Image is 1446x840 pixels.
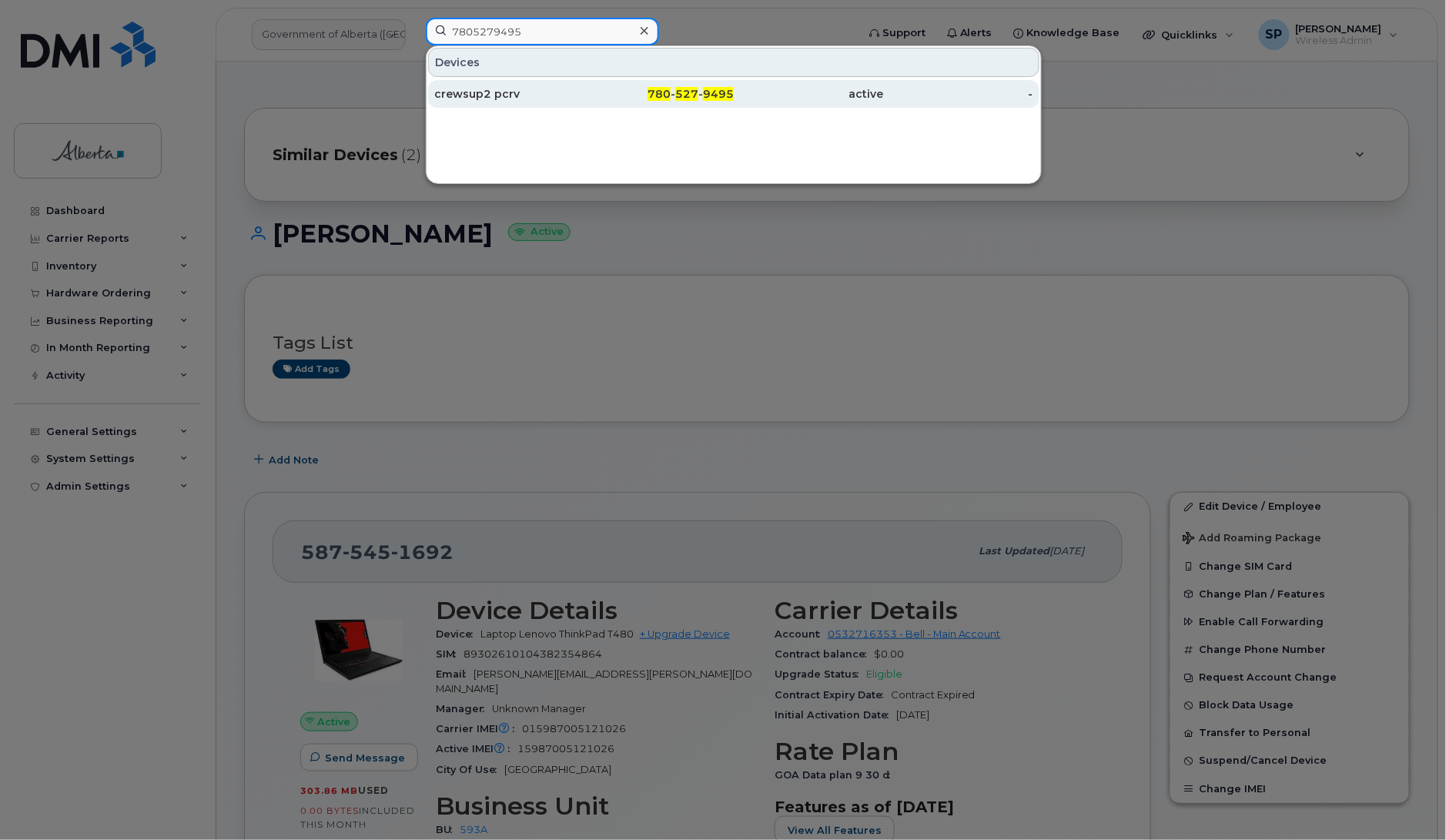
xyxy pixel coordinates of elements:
[675,87,698,101] span: 527
[428,48,1039,77] div: Devices
[703,87,734,101] span: 9495
[434,86,584,102] div: crewsup2 pcrv
[884,86,1034,102] div: -
[734,86,884,102] div: active
[428,80,1039,108] a: crewsup2 pcrv780-527-9495active-
[648,87,671,101] span: 780
[584,86,735,102] div: - -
